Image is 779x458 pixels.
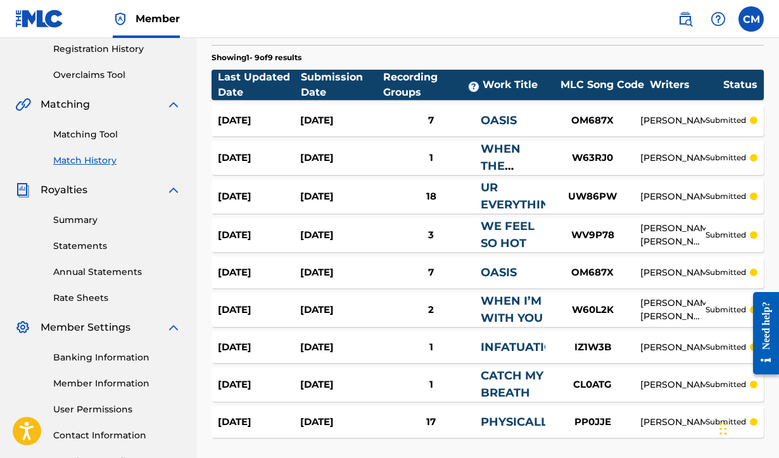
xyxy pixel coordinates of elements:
div: [DATE] [218,303,300,317]
div: 7 [382,265,480,280]
div: [PERSON_NAME] [PERSON_NAME] [PERSON_NAME], [PERSON_NAME] [640,222,706,248]
div: [DATE] [218,265,300,280]
img: expand [166,97,181,112]
div: IZ1W3B [545,340,640,355]
a: Statements [53,239,181,253]
div: 1 [382,378,480,392]
div: [DATE] [218,340,300,355]
div: Writers [650,77,723,92]
p: submitted [706,191,746,202]
div: 18 [382,189,480,204]
img: Top Rightsholder [113,11,128,27]
div: [DATE] [300,113,383,128]
div: W63RJ0 [545,151,640,165]
div: 2 [382,303,480,317]
div: [DATE] [218,228,300,243]
div: [PERSON_NAME] [640,190,706,203]
div: 1 [382,151,480,165]
div: [DATE] [218,189,300,204]
a: Public Search [673,6,698,32]
a: Registration History [53,42,181,56]
div: UW86PW [545,189,640,204]
a: Overclaims Tool [53,68,181,82]
p: submitted [706,152,746,163]
a: PHYSICALLY [481,415,555,429]
img: MLC Logo [15,10,64,28]
p: submitted [706,341,746,353]
div: [PERSON_NAME] [640,416,706,429]
a: INFATUATION [481,340,563,354]
span: ? [469,82,479,92]
div: W60L2K [545,303,640,317]
div: [PERSON_NAME] [640,378,706,391]
p: submitted [706,229,746,241]
div: [PERSON_NAME] [640,341,706,354]
div: [DATE] [300,228,383,243]
a: Matching Tool [53,128,181,141]
div: Status [723,77,757,92]
a: WHEN I’M WITH YOU [481,294,543,325]
img: expand [166,182,181,198]
div: Work Title [483,77,555,92]
p: submitted [706,115,746,126]
div: [DATE] [300,265,383,280]
p: submitted [706,416,746,428]
div: [DATE] [300,189,383,204]
span: Member Settings [41,320,130,335]
a: WE FEEL SO HOT [481,219,535,250]
a: UR EVERYTHING [481,181,559,212]
img: help [711,11,726,27]
img: Member Settings [15,320,30,335]
div: OM687X [545,265,640,280]
div: PP0JJE [545,415,640,429]
img: search [678,11,693,27]
a: Member Information [53,377,181,390]
div: Submission Date [301,70,384,100]
p: Showing 1 - 9 of 9 results [212,52,301,63]
div: [DATE] [300,415,383,429]
div: [PERSON_NAME] [640,266,706,279]
div: [PERSON_NAME] [640,114,706,127]
iframe: Chat Widget [716,397,779,458]
a: OASIS [481,113,517,127]
a: WHEN THE MUSIC'S LOUD [481,142,529,207]
div: 7 [382,113,480,128]
div: WV9P78 [545,228,640,243]
div: [DATE] [300,303,383,317]
div: User Menu [738,6,764,32]
div: 3 [382,228,480,243]
div: [DATE] [218,378,300,392]
a: Annual Statements [53,265,181,279]
a: Match History [53,154,181,167]
div: [DATE] [300,340,383,355]
a: Banking Information [53,351,181,364]
div: Last Updated Date [218,70,301,100]
span: Matching [41,97,90,112]
div: MLC Song Code [555,77,650,92]
div: [PERSON_NAME] [640,151,706,165]
p: submitted [706,267,746,278]
a: Contact Information [53,429,181,442]
div: 17 [382,415,480,429]
div: [DATE] [218,415,300,429]
p: submitted [706,304,746,315]
div: [DATE] [300,378,383,392]
p: submitted [706,379,746,390]
a: Summary [53,213,181,227]
div: Drag [719,410,727,448]
div: [DATE] [218,151,300,165]
div: Help [706,6,731,32]
img: Royalties [15,182,30,198]
img: Matching [15,97,31,112]
span: Royalties [41,182,87,198]
div: Recording Groups [383,70,483,100]
div: CL0ATG [545,378,640,392]
div: [DATE] [218,113,300,128]
a: CATCH MY BREATH [481,369,543,400]
a: Rate Sheets [53,291,181,305]
span: Member [136,11,180,26]
div: OM687X [545,113,640,128]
